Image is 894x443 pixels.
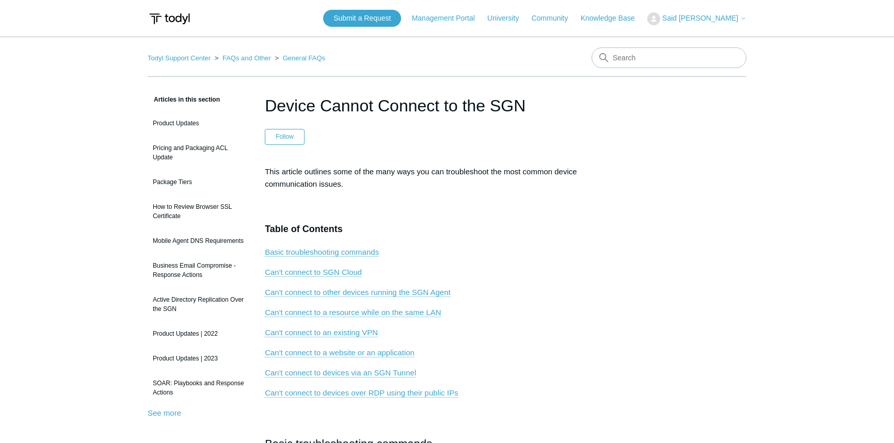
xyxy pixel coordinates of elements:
[265,268,362,277] a: Can't connect to SGN Cloud
[592,47,746,68] input: Search
[265,248,379,257] a: Basic troubleshooting commands
[213,54,273,62] li: FAQs and Other
[265,308,441,317] a: Can't connect to a resource while on the same LAN
[148,290,249,319] a: Active Directory Replication Over the SGN
[265,166,629,190] p: This article outlines some of the many ways you can troubleshoot the most common device communica...
[662,14,738,22] span: Said [PERSON_NAME]
[581,13,645,24] a: Knowledge Base
[148,138,249,167] a: Pricing and Packaging ACL Update
[148,54,213,62] li: Todyl Support Center
[148,9,191,28] img: Todyl Support Center Help Center home page
[265,129,305,144] button: Follow Article
[265,368,416,378] a: Can't connect to devices via an SGN Tunnel
[148,96,220,103] span: Articles in this section
[265,93,629,118] h1: Device Cannot Connect to the SGN
[148,172,249,192] a: Package Tiers
[148,197,249,226] a: How to Review Browser SSL Certificate
[647,12,746,25] button: Said [PERSON_NAME]
[148,349,249,368] a: Product Updates | 2023
[148,373,249,402] a: SOAR: Playbooks and Response Actions
[148,54,211,62] a: Todyl Support Center
[222,54,271,62] a: FAQs and Other
[265,348,414,357] a: Can't connect to a website or an application
[265,328,378,337] a: Can't connect to an existing VPN
[323,10,401,27] a: Submit a Request
[148,324,249,343] a: Product Updates | 2022
[265,224,343,234] span: Table of Contents
[532,13,579,24] a: Community
[148,408,181,417] a: See more
[148,113,249,133] a: Product Updates
[487,13,529,24] a: University
[148,231,249,251] a: Mobile Agent DNS Requirements
[412,13,485,24] a: Management Portal
[265,288,451,297] a: Can't connect to other devices running the SGN Agent
[265,388,458,398] a: Can't connect to devices over RDP using their public IPs
[148,256,249,285] a: Business Email Compromise - Response Actions
[283,54,325,62] a: General FAQs
[273,54,326,62] li: General FAQs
